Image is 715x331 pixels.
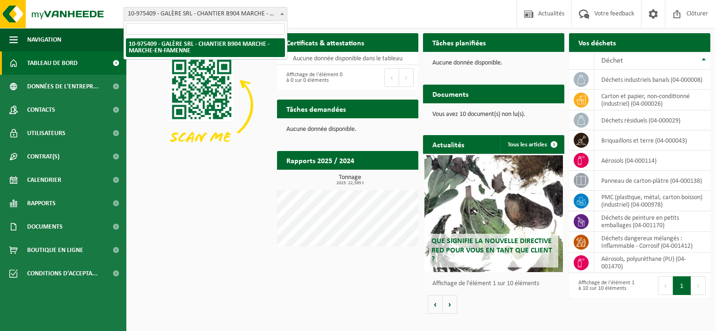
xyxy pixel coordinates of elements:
[27,28,61,51] span: Navigation
[594,171,710,191] td: panneau de carton-plâtre (04-000138)
[277,52,418,65] td: Aucune donnée disponible dans le tableau
[27,145,59,168] span: Contrat(s)
[277,100,355,118] h2: Tâches demandées
[432,111,555,118] p: Vous avez 10 document(s) non lu(s).
[423,135,474,153] h2: Actualités
[594,252,710,273] td: aérosols, polyuréthane (PU) (04-001470)
[594,90,710,110] td: carton et papier, non-conditionné (industriel) (04-000026)
[399,68,414,87] button: Next
[673,276,691,295] button: 1
[27,215,63,238] span: Documents
[131,52,272,158] img: Download de VHEPlus App
[282,181,418,186] span: 2025: 22,595 t
[432,60,555,66] p: Aucune donnée disponible.
[423,33,495,51] h2: Tâches planifiées
[126,38,285,57] li: 10-975409 - GALÈRE SRL - CHANTIER B904 MARCHE - MARCHE-EN-FAMENNE
[594,211,710,232] td: déchets de peinture en petits emballages (04-001170)
[424,155,563,272] a: Que signifie la nouvelle directive RED pour vous en tant que client ?
[282,174,418,186] h3: Tonnage
[124,7,287,21] span: 10-975409 - GALÈRE SRL - CHANTIER B904 MARCHE - MARCHE-EN-FAMENNE
[27,122,66,145] span: Utilisateurs
[27,98,55,122] span: Contacts
[27,192,56,215] span: Rapports
[384,68,399,87] button: Previous
[658,276,673,295] button: Previous
[601,57,623,65] span: Déchet
[286,126,409,133] p: Aucune donnée disponible.
[337,169,417,188] a: Consulter les rapports
[27,238,83,262] span: Boutique en ligne
[691,276,706,295] button: Next
[594,130,710,151] td: briquaillons et terre (04-000043)
[27,75,99,98] span: Données de l'entrepr...
[277,33,373,51] h2: Certificats & attestations
[431,237,552,263] span: Que signifie la nouvelle directive RED pour vous en tant que client ?
[277,151,364,169] h2: Rapports 2025 / 2024
[27,168,61,192] span: Calendrier
[594,70,710,90] td: déchets industriels banals (04-000008)
[594,110,710,130] td: déchets résiduels (04-000029)
[574,275,635,296] div: Affichage de l'élément 1 à 10 sur 10 éléments
[569,33,625,51] h2: Vos déchets
[594,151,710,171] td: aérosols (04-000114)
[282,67,343,88] div: Affichage de l'élément 0 à 0 sur 0 éléments
[443,295,457,314] button: Volgende
[500,135,563,154] a: Tous les articles
[423,85,478,103] h2: Documents
[27,262,98,285] span: Conditions d'accepta...
[27,51,78,75] span: Tableau de bord
[594,191,710,211] td: PMC (plastique, métal, carton boisson) (industriel) (04-000978)
[432,281,560,287] p: Affichage de l'élément 1 sur 10 éléments
[594,232,710,252] td: déchets dangereux mélangés : Inflammable - Corrosif (04-001412)
[428,295,443,314] button: Vorige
